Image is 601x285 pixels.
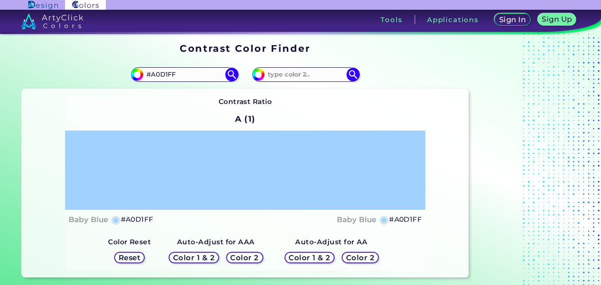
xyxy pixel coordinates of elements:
h5: Color 1 & 2 [288,254,331,261]
strong: Color Reset [108,238,151,246]
h5: #A0D1FF [121,214,154,225]
h3: Tools [381,16,402,23]
h5: Color 2 [230,254,259,261]
h4: Baby Blue [69,213,108,226]
h4: Text ✗ [233,180,257,193]
h5: Sign In [498,16,526,23]
img: icon search [225,68,239,81]
h5: ◉ [379,214,389,225]
h5: Color 2 [345,254,375,261]
h3: Applications [427,16,479,23]
h5: Color 1 & 2 [172,254,216,261]
h1: Contrast Color Finder [180,42,310,55]
input: type color 2.. [265,69,347,81]
h5: Sign Up [541,15,573,23]
strong: Contrast Ratio [219,97,272,106]
img: icon search [347,68,360,81]
h2: A (1) [231,109,260,129]
h4: Baby Blue [337,213,376,226]
img: logo_artyclick_colors_white.svg [21,13,84,29]
strong: Auto-Adjust for AA [295,238,367,246]
a: Sign Up [537,13,578,26]
strong: Auto-Adjust for AAA [177,238,255,246]
h1: Title ✗ [225,164,266,177]
img: ArtyClick Design logo [28,1,58,9]
iframe: Advertisement [472,40,583,281]
a: Sign In [493,13,531,26]
h5: Reset [118,254,141,261]
input: type color 1.. [143,69,226,81]
h5: #A0D1FF [389,214,422,225]
h5: ◉ [111,214,121,225]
